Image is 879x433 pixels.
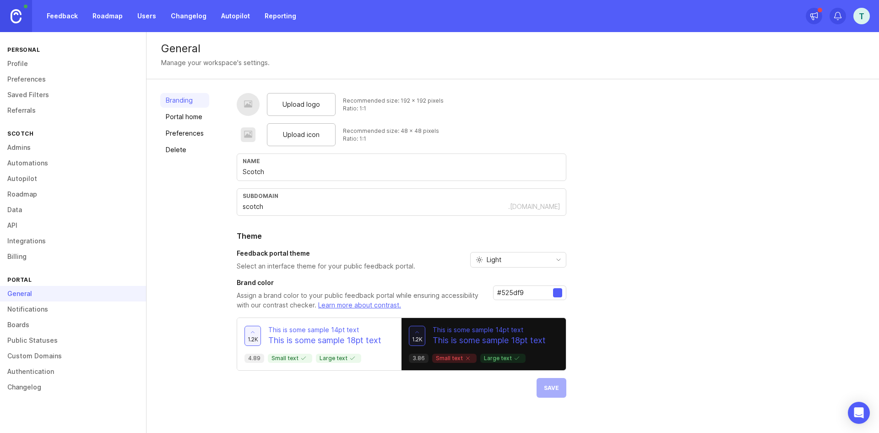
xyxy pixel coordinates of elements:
[161,43,864,54] div: General
[248,355,260,362] p: 4.89
[11,9,22,23] img: Canny Home
[433,334,546,346] p: This is some sample 18pt text
[484,355,522,362] p: Large text
[487,255,501,265] span: Light
[853,8,870,24] button: T
[343,135,439,143] div: Ratio: 1:1
[268,325,381,334] p: This is some sample 14pt text
[318,301,401,309] a: Learn more about contrast.
[237,262,415,271] p: Select an interface theme for your public feedback portal.
[409,326,425,346] button: 1.2k
[160,126,209,141] a: Preferences
[343,127,439,135] div: Recommended size: 48 x 48 pixels
[237,230,566,241] h2: Theme
[160,93,209,108] a: Branding
[282,99,320,110] span: Upload logo
[243,158,560,164] div: Name
[271,355,309,362] p: Small text
[132,8,162,24] a: Users
[268,334,381,346] p: This is some sample 18pt text
[244,326,261,346] button: 1.2k
[161,58,270,68] div: Manage your workspace's settings.
[848,402,870,424] div: Open Intercom Messenger
[320,355,358,362] p: Large text
[283,130,320,140] span: Upload icon
[237,249,415,258] h3: Feedback portal theme
[476,256,483,263] svg: prefix icon Sun
[436,355,473,362] p: Small text
[551,256,566,263] svg: toggle icon
[412,355,425,362] p: 3.86
[237,278,486,287] h3: Brand color
[216,8,255,24] a: Autopilot
[160,110,209,124] a: Portal home
[41,8,83,24] a: Feedback
[248,335,258,343] span: 1.2k
[243,192,560,199] div: subdomain
[243,202,508,212] input: Subdomain
[412,335,423,343] span: 1.2k
[237,291,486,310] p: Assign a brand color to your public feedback portal while ensuring accessibility with our contras...
[165,8,212,24] a: Changelog
[433,325,546,334] p: This is some sample 14pt text
[160,143,209,157] a: Delete
[259,8,302,24] a: Reporting
[470,252,566,268] div: toggle menu
[343,97,444,104] div: Recommended size: 192 x 192 pixels
[87,8,128,24] a: Roadmap
[343,104,444,112] div: Ratio: 1:1
[508,202,560,211] div: .[DOMAIN_NAME]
